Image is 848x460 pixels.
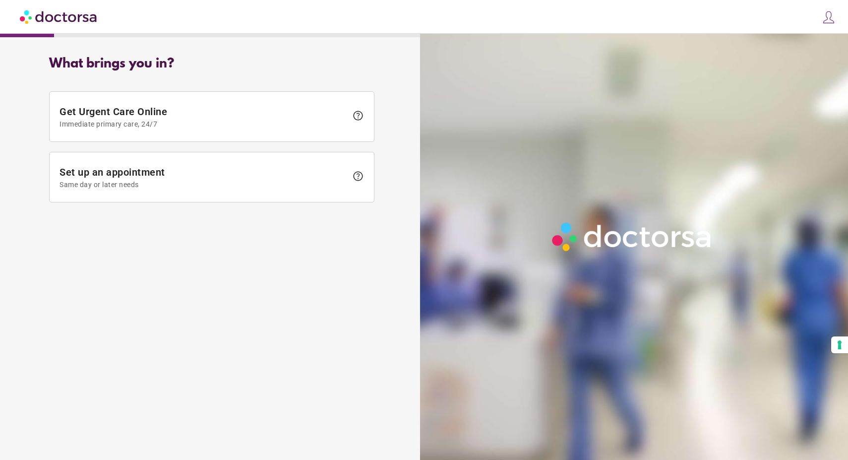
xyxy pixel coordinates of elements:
[60,166,347,189] span: Set up an appointment
[831,336,848,353] button: Your consent preferences for tracking technologies
[60,106,347,128] span: Get Urgent Care Online
[822,10,836,24] img: icons8-customer-100.png
[60,120,347,128] span: Immediate primary care, 24/7
[352,170,364,182] span: help
[20,5,98,28] img: Doctorsa.com
[547,218,717,256] img: Logo-Doctorsa-trans-White-partial-flat.png
[49,57,374,71] div: What brings you in?
[60,181,347,189] span: Same day or later needs
[352,110,364,122] span: help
